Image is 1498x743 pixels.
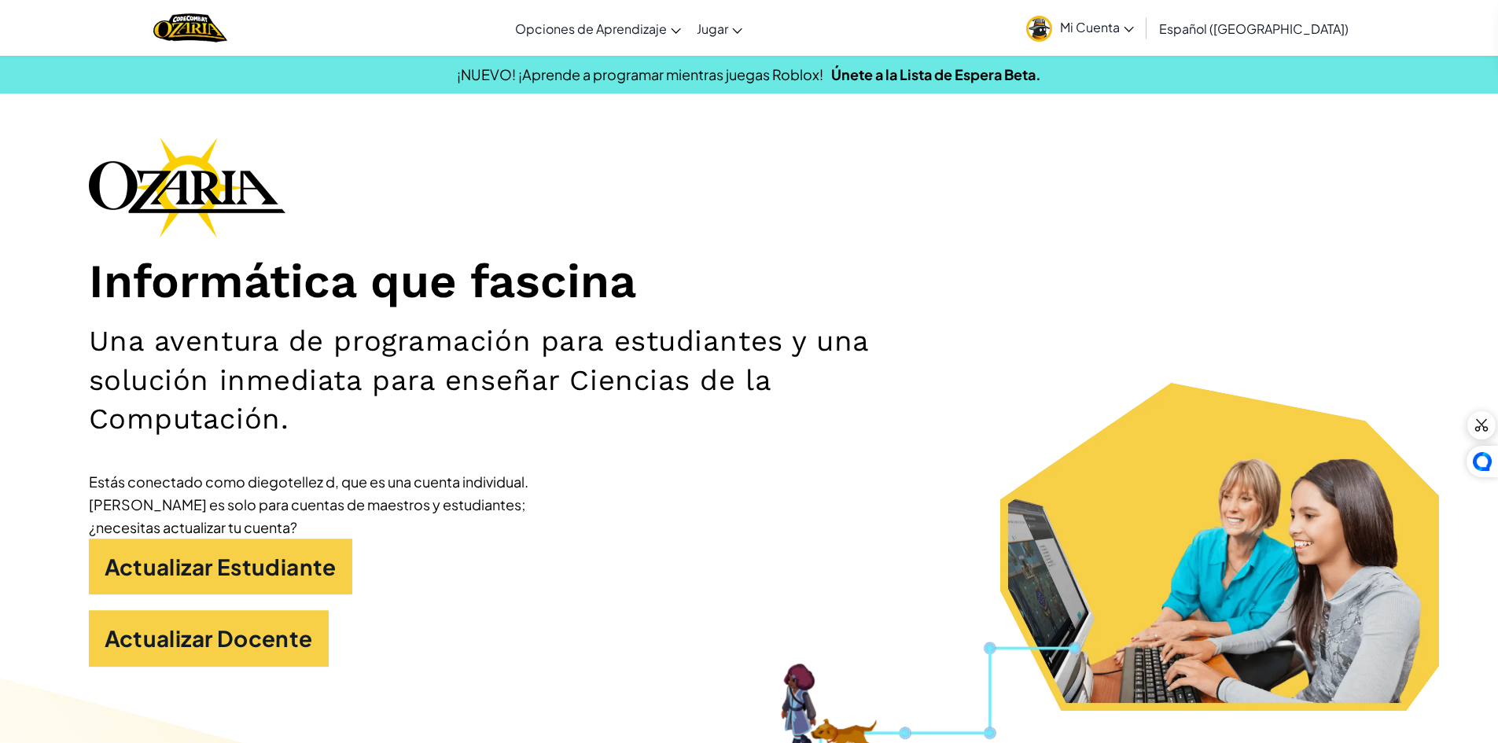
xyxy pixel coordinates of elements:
img: avatar [1026,16,1052,42]
a: Actualizar Docente [89,610,329,667]
img: Ozaria branding logo [89,137,285,237]
span: Opciones de Aprendizaje [515,20,667,37]
a: Ozaria by CodeCombat logo [153,12,226,44]
img: Home [153,12,226,44]
a: Español ([GEOGRAPHIC_DATA]) [1151,7,1356,50]
span: Jugar [697,20,728,37]
h2: Una aventura de programación para estudiantes y una solución inmediata para enseñar Ciencias de l... [89,322,974,438]
a: Opciones de Aprendizaje [507,7,689,50]
a: Jugar [689,7,750,50]
div: Estás conectado como diegotellez d, que es una cuenta individual. [PERSON_NAME] es solo para cuen... [89,470,561,539]
a: Actualizar Estudiante [89,539,352,595]
h1: Informática que fascina [89,253,1410,311]
a: Mi Cuenta [1018,3,1142,53]
span: Mi Cuenta [1060,19,1134,35]
a: Únete a la Lista de Espera Beta. [831,65,1041,83]
span: ¡NUEVO! ¡Aprende a programar mientras juegas Roblox! [457,65,823,83]
span: Español ([GEOGRAPHIC_DATA]) [1159,20,1349,37]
